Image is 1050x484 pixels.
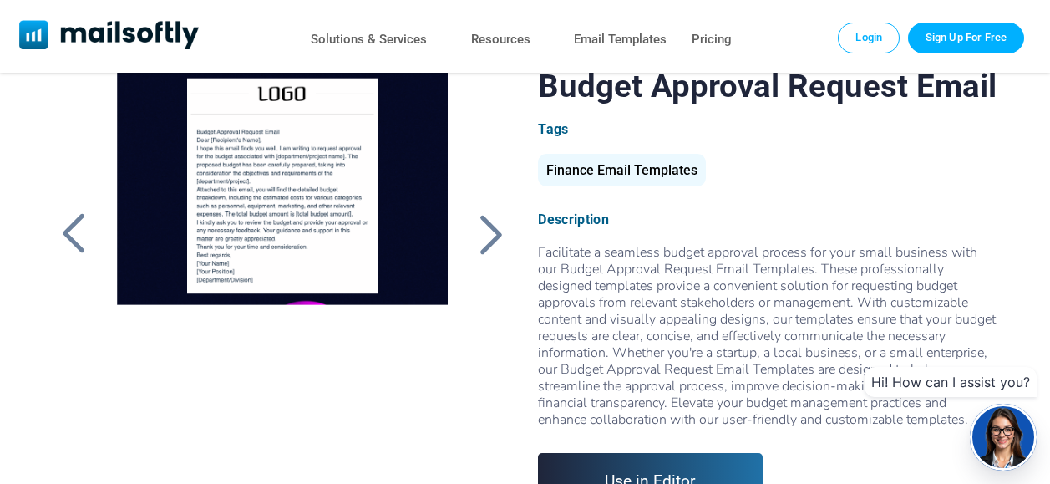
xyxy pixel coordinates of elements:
a: Back [469,212,511,256]
a: Solutions & Services [311,28,427,52]
div: Description [538,211,997,227]
a: Email Templates [574,28,667,52]
div: Facilitate a seamless budget approval process for your small business with our Budget Approval Re... [538,244,997,428]
a: Mailsoftly [19,20,199,53]
a: Login [838,23,900,53]
a: Trial [908,23,1024,53]
h1: Budget Approval Request Email [538,67,997,104]
div: Finance Email Templates [538,154,706,186]
a: Back [53,212,94,256]
a: Resources [471,28,530,52]
div: Hi! How can I assist you? [865,367,1037,397]
a: Pricing [692,28,732,52]
div: Tags [538,121,997,137]
a: Finance Email Templates [538,169,706,176]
